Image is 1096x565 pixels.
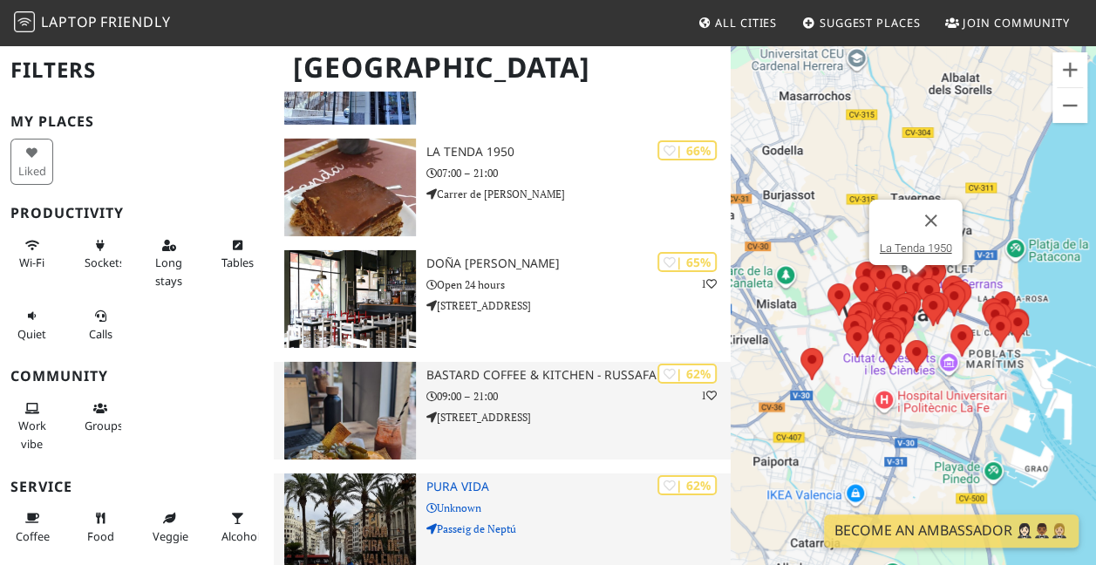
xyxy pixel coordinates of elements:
[795,7,928,38] a: Suggest Places
[10,231,53,277] button: Wi-Fi
[10,205,263,221] h3: Productivity
[79,504,122,550] button: Food
[657,252,717,272] div: | 65%
[221,255,254,270] span: Work-friendly tables
[221,528,260,544] span: Alcohol
[279,44,727,92] h1: [GEOGRAPHIC_DATA]
[938,7,1077,38] a: Join Community
[17,326,46,342] span: Quiet
[1052,88,1087,123] button: Zoom out
[147,504,190,550] button: Veggie
[426,297,731,314] p: [STREET_ADDRESS]
[155,255,182,288] span: Long stays
[89,326,112,342] span: Video/audio calls
[85,418,123,433] span: Group tables
[216,231,259,277] button: Tables
[10,44,263,97] h2: Filters
[426,409,731,425] p: [STREET_ADDRESS]
[274,139,731,236] a: La Tenda 1950 | 66% La Tenda 1950 07:00 – 21:00 Carrer de [PERSON_NAME]
[79,302,122,348] button: Calls
[18,418,46,451] span: People working
[426,388,731,405] p: 09:00 – 21:00
[701,276,717,292] p: 1
[426,500,731,516] p: Unknown
[715,15,777,31] span: All Cities
[657,140,717,160] div: | 66%
[10,479,263,495] h3: Service
[657,364,717,384] div: | 62%
[10,504,53,550] button: Coffee
[426,368,731,383] h3: BASTARD Coffee & Kitchen - Russafa
[426,256,731,271] h3: Doña [PERSON_NAME]
[100,12,170,31] span: Friendly
[16,528,50,544] span: Coffee
[14,11,35,32] img: LaptopFriendly
[701,387,717,404] p: 1
[10,302,53,348] button: Quiet
[879,242,951,255] a: La Tenda 1950
[274,362,731,459] a: BASTARD Coffee & Kitchen - Russafa | 62% 1 BASTARD Coffee & Kitchen - Russafa 09:00 – 21:00 [STRE...
[426,186,731,202] p: Carrer de [PERSON_NAME]
[147,231,190,295] button: Long stays
[153,528,188,544] span: Veggie
[909,200,951,242] button: Close
[963,15,1070,31] span: Join Community
[14,8,171,38] a: LaptopFriendly LaptopFriendly
[274,250,731,348] a: Doña Petrona | 65% 1 Doña [PERSON_NAME] Open 24 hours [STREET_ADDRESS]
[79,394,122,440] button: Groups
[10,368,263,385] h3: Community
[10,394,53,458] button: Work vibe
[284,139,416,236] img: La Tenda 1950
[426,480,731,494] h3: Pura Vida
[41,12,98,31] span: Laptop
[820,15,921,31] span: Suggest Places
[216,504,259,550] button: Alcohol
[85,255,125,270] span: Power sockets
[87,528,114,544] span: Food
[657,475,717,495] div: | 62%
[284,362,416,459] img: BASTARD Coffee & Kitchen - Russafa
[426,521,731,537] p: Passeig de Neptú
[10,113,263,130] h3: My Places
[1052,52,1087,87] button: Zoom in
[19,255,44,270] span: Stable Wi-Fi
[79,231,122,277] button: Sockets
[426,165,731,181] p: 07:00 – 21:00
[426,276,731,293] p: Open 24 hours
[691,7,784,38] a: All Cities
[284,250,416,348] img: Doña Petrona
[426,145,731,160] h3: La Tenda 1950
